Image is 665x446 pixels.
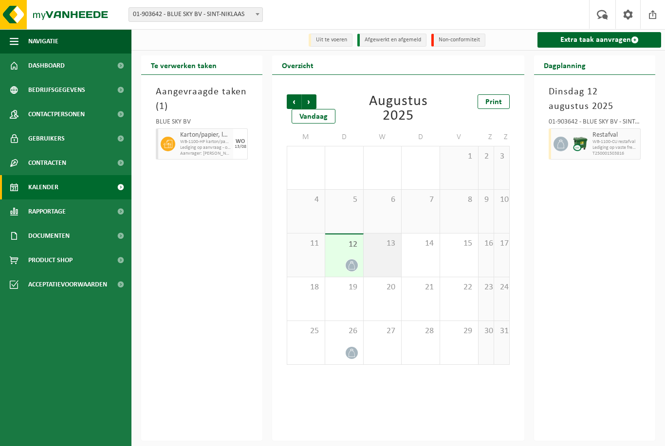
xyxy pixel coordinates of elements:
[483,195,489,205] span: 9
[330,195,358,205] span: 5
[28,272,107,297] span: Acceptatievoorwaarden
[302,94,316,109] span: Volgende
[483,282,489,293] span: 23
[499,326,504,337] span: 31
[28,248,73,272] span: Product Shop
[357,34,426,47] li: Afgewerkt en afgemeld
[28,102,85,126] span: Contactpersonen
[330,239,358,250] span: 12
[369,195,397,205] span: 6
[28,54,65,78] span: Dashboard
[292,238,320,249] span: 11
[499,282,504,293] span: 24
[445,282,473,293] span: 22
[141,55,226,74] h2: Te verwerken taken
[362,94,434,124] div: Augustus 2025
[534,55,595,74] h2: Dagplanning
[445,151,473,162] span: 1
[369,326,397,337] span: 27
[479,128,494,146] td: Z
[573,137,588,151] img: WB-1100-CU
[309,34,352,47] li: Uit te voeren
[156,85,248,114] h3: Aangevraagde taken ( )
[156,119,248,128] div: BLUE SKY BV
[28,199,66,224] span: Rapportage
[499,151,504,162] span: 3
[180,145,231,151] span: Lediging op aanvraag - op geplande route
[180,139,231,145] span: WB-1100-HP karton/papier, los (bedrijven)
[483,238,489,249] span: 16
[445,326,473,337] span: 29
[330,282,358,293] span: 19
[406,238,435,249] span: 14
[406,282,435,293] span: 21
[28,29,58,54] span: Navigatie
[592,139,638,145] span: WB-1100-CU restafval
[537,32,661,48] a: Extra taak aanvragen
[330,326,358,337] span: 26
[180,151,231,157] span: Aanvrager: [PERSON_NAME]
[129,7,263,22] span: 01-903642 - BLUE SKY BV - SINT-NIKLAAS
[272,55,323,74] h2: Overzicht
[28,78,85,102] span: Bedrijfsgegevens
[549,119,641,128] div: 01-903642 - BLUE SKY BV - SINT-NIKLAAS
[28,224,70,248] span: Documenten
[592,151,638,157] span: T250001503816
[592,131,638,139] span: Restafval
[159,102,165,111] span: 1
[499,238,504,249] span: 17
[431,34,485,47] li: Non-conformiteit
[369,238,397,249] span: 13
[549,85,641,114] h3: Dinsdag 12 augustus 2025
[483,151,489,162] span: 2
[292,326,320,337] span: 25
[483,326,489,337] span: 30
[369,282,397,293] span: 20
[406,326,435,337] span: 28
[292,195,320,205] span: 4
[325,128,364,146] td: D
[129,8,262,21] span: 01-903642 - BLUE SKY BV - SINT-NIKLAAS
[287,128,325,146] td: M
[235,144,246,149] div: 13/08
[28,126,65,151] span: Gebruikers
[494,128,510,146] td: Z
[478,94,510,109] a: Print
[28,151,66,175] span: Contracten
[292,282,320,293] span: 18
[236,139,245,144] div: WO
[180,131,231,139] span: Karton/papier, los (bedrijven)
[292,109,335,124] div: Vandaag
[440,128,479,146] td: V
[445,195,473,205] span: 8
[406,195,435,205] span: 7
[499,195,504,205] span: 10
[364,128,402,146] td: W
[592,145,638,151] span: Lediging op vaste frequentie
[445,238,473,249] span: 15
[402,128,440,146] td: D
[485,98,502,106] span: Print
[28,175,58,199] span: Kalender
[287,94,301,109] span: Vorige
